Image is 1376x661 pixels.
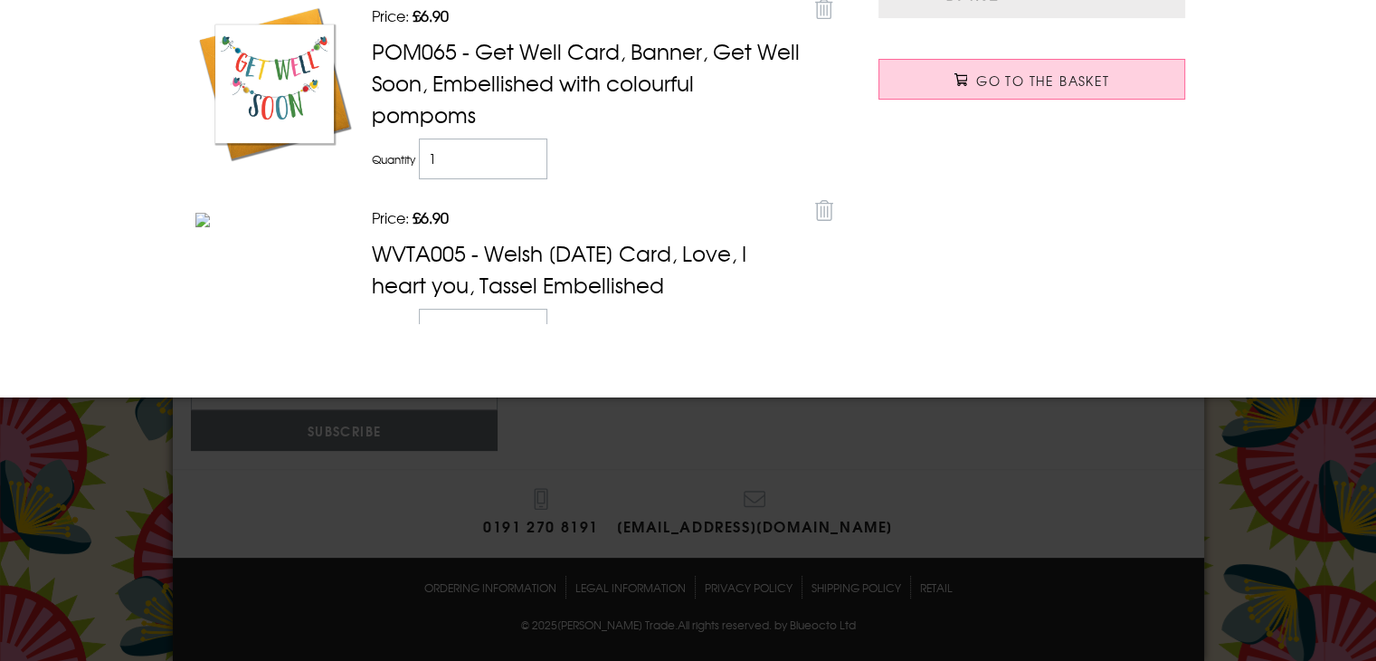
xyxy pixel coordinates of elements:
[372,206,802,228] p: Price:
[878,59,1186,100] a: Go to the Basket
[811,193,838,225] a: Remove
[372,5,802,26] p: Price:
[372,321,415,338] label: Quantity
[409,5,449,26] strong: £6.90
[372,237,746,300] a: WVTA005 - Welsh [DATE] Card, Love, I heart you, Tassel Embellished
[409,206,449,228] strong: £6.90
[419,139,548,179] input: Item quantity
[419,309,548,350] input: Item quantity
[372,151,415,168] label: Quantity
[976,72,1109,90] span: Go to the Basket
[195,213,210,227] img: WVTA005_f1c1b13b-05fc-4189-b13d-7e8e250d4741.jpg
[195,5,354,163] img: B01N5Q8PJO.MAIN.jpg
[372,35,800,129] a: POM065 - Get Well Card, Banner, Get Well Soon, Embellished with colourful pompoms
